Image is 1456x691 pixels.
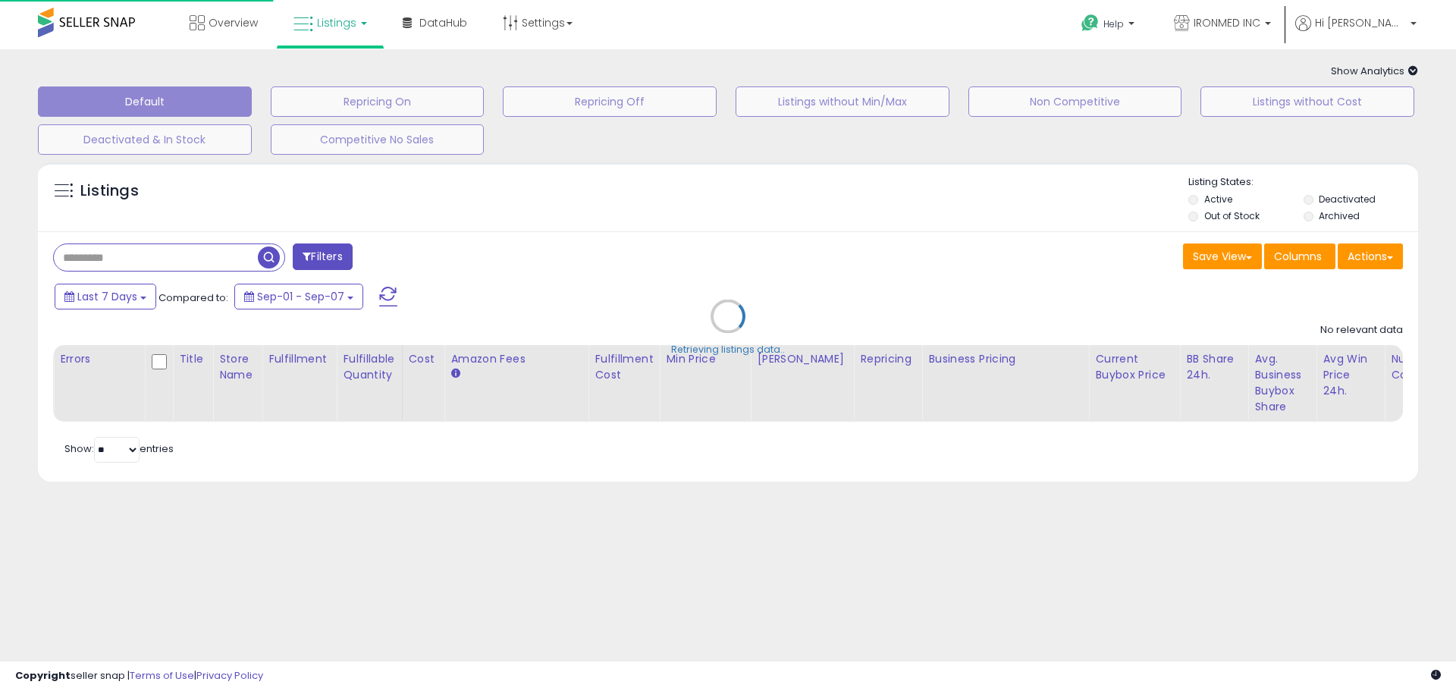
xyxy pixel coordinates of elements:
[15,669,263,683] div: seller snap | |
[503,86,717,117] button: Repricing Off
[1081,14,1100,33] i: Get Help
[1069,2,1150,49] a: Help
[271,124,485,155] button: Competitive No Sales
[38,124,252,155] button: Deactivated & In Stock
[671,343,785,356] div: Retrieving listings data..
[1295,15,1417,49] a: Hi [PERSON_NAME]
[1315,15,1406,30] span: Hi [PERSON_NAME]
[209,15,258,30] span: Overview
[1200,86,1414,117] button: Listings without Cost
[419,15,467,30] span: DataHub
[968,86,1182,117] button: Non Competitive
[1103,17,1124,30] span: Help
[271,86,485,117] button: Repricing On
[1194,15,1260,30] span: IRONMED INC
[1331,64,1418,78] span: Show Analytics
[196,668,263,683] a: Privacy Policy
[130,668,194,683] a: Terms of Use
[736,86,949,117] button: Listings without Min/Max
[15,668,71,683] strong: Copyright
[317,15,356,30] span: Listings
[38,86,252,117] button: Default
